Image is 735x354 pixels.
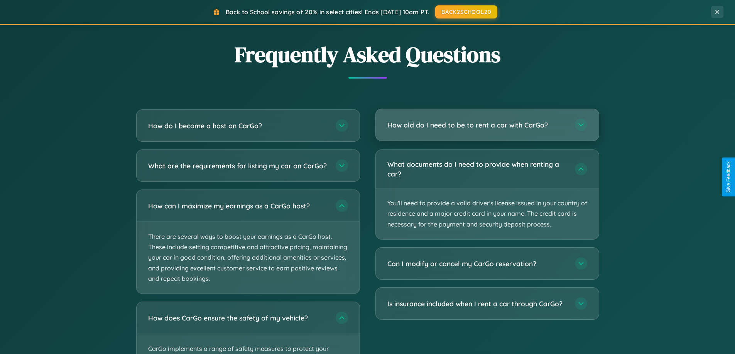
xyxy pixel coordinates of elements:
h3: How do I become a host on CarGo? [148,121,328,131]
p: There are several ways to boost your earnings as a CarGo host. These include setting competitive ... [137,222,360,294]
h3: What documents do I need to provide when renting a car? [387,159,567,178]
h3: What are the requirements for listing my car on CarGo? [148,161,328,171]
h3: How can I maximize my earnings as a CarGo host? [148,201,328,211]
h3: How old do I need to be to rent a car with CarGo? [387,120,567,130]
h3: Is insurance included when I rent a car through CarGo? [387,299,567,309]
h2: Frequently Asked Questions [136,40,599,69]
h3: Can I modify or cancel my CarGo reservation? [387,259,567,268]
span: Back to School savings of 20% in select cities! Ends [DATE] 10am PT. [226,8,429,16]
p: You'll need to provide a valid driver's license issued in your country of residence and a major c... [376,188,599,239]
h3: How does CarGo ensure the safety of my vehicle? [148,313,328,323]
div: Give Feedback [726,161,731,193]
button: BACK2SCHOOL20 [435,5,497,18]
